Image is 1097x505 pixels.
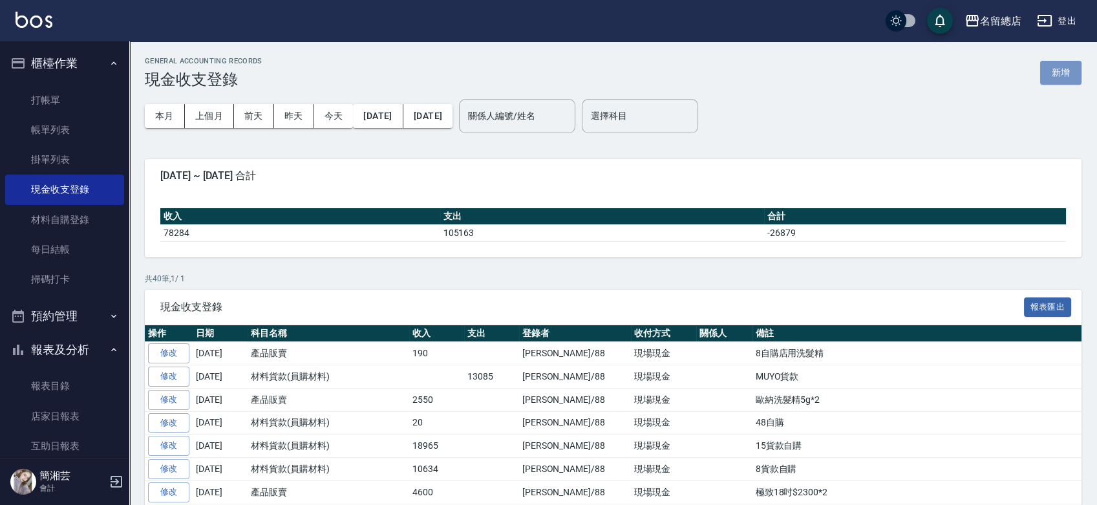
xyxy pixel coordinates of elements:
button: 櫃檯作業 [5,47,124,80]
a: 互助日報表 [5,431,124,461]
td: [PERSON_NAME]/88 [519,365,631,389]
td: 18965 [409,435,464,458]
a: 修改 [148,436,189,456]
th: 收入 [409,325,464,342]
p: 共 40 筆, 1 / 1 [145,273,1081,285]
button: 昨天 [274,104,314,128]
td: [DATE] [193,458,248,481]
td: 78284 [160,224,440,241]
td: 產品販賣 [248,342,409,365]
td: 現場現金 [631,458,696,481]
button: 上個月 [185,104,234,128]
td: 材料貨款(員購材料) [248,458,409,481]
button: [DATE] [353,104,403,128]
td: 材料貨款(員購材料) [248,411,409,435]
td: 8貨款自購 [752,458,1081,481]
td: [PERSON_NAME]/88 [519,458,631,481]
th: 支出 [464,325,519,342]
td: MUYO貨款 [752,365,1081,389]
td: [DATE] [193,388,248,411]
th: 日期 [193,325,248,342]
h3: 現金收支登錄 [145,70,262,89]
th: 備註 [752,325,1081,342]
span: 現金收支登錄 [160,301,1024,314]
td: 現場現金 [631,435,696,458]
button: 報表及分析 [5,333,124,367]
th: 操作 [145,325,193,342]
td: 現場現金 [631,342,696,365]
td: 極致18吋$2300*2 [752,480,1081,504]
td: 現場現金 [631,480,696,504]
th: 關係人 [696,325,752,342]
a: 報表匯出 [1024,300,1072,312]
th: 登錄者 [519,325,631,342]
button: 本月 [145,104,185,128]
button: 預約管理 [5,299,124,333]
td: 產品販賣 [248,480,409,504]
a: 每日結帳 [5,235,124,264]
a: 修改 [148,459,189,479]
td: 現場現金 [631,365,696,389]
a: 帳單列表 [5,115,124,145]
a: 報表目錄 [5,371,124,401]
a: 修改 [148,413,189,433]
a: 修改 [148,367,189,387]
th: 合計 [764,208,1066,225]
td: [PERSON_NAME]/88 [519,435,631,458]
td: [PERSON_NAME]/88 [519,342,631,365]
td: 10634 [409,458,464,481]
div: 名留總店 [980,13,1021,29]
td: 2550 [409,388,464,411]
a: 修改 [148,482,189,502]
td: 材料貨款(員購材料) [248,435,409,458]
button: 登出 [1032,9,1081,33]
td: [DATE] [193,342,248,365]
td: 105163 [440,224,765,241]
td: [PERSON_NAME]/88 [519,411,631,435]
a: 材料自購登錄 [5,205,124,235]
td: [PERSON_NAME]/88 [519,388,631,411]
a: 店家日報表 [5,402,124,431]
button: 新增 [1040,61,1081,85]
th: 收付方式 [631,325,696,342]
button: 名留總店 [959,8,1027,34]
a: 修改 [148,343,189,363]
td: 15貨款自購 [752,435,1081,458]
th: 收入 [160,208,440,225]
th: 支出 [440,208,765,225]
td: -26879 [764,224,1066,241]
h2: GENERAL ACCOUNTING RECORDS [145,57,262,65]
a: 掛單列表 [5,145,124,175]
td: 20 [409,411,464,435]
td: [DATE] [193,411,248,435]
td: 4600 [409,480,464,504]
img: Person [10,469,36,495]
td: 8自購店用洗髮精 [752,342,1081,365]
td: 48自購 [752,411,1081,435]
a: 掃碼打卡 [5,264,124,294]
th: 科目名稱 [248,325,409,342]
td: 材料貨款(員購材料) [248,365,409,389]
td: 產品販賣 [248,388,409,411]
td: [DATE] [193,365,248,389]
button: 今天 [314,104,354,128]
a: 現金收支登錄 [5,175,124,204]
td: 190 [409,342,464,365]
td: [DATE] [193,480,248,504]
td: 歐納洗髮精5g*2 [752,388,1081,411]
a: 新增 [1040,66,1081,78]
h5: 簡湘芸 [39,469,105,482]
button: [DATE] [403,104,453,128]
td: [PERSON_NAME]/88 [519,480,631,504]
td: [DATE] [193,435,248,458]
a: 修改 [148,390,189,410]
span: [DATE] ~ [DATE] 合計 [160,169,1066,182]
a: 打帳單 [5,85,124,115]
img: Logo [16,12,52,28]
p: 會計 [39,482,105,494]
td: 現場現金 [631,411,696,435]
td: 13085 [464,365,519,389]
td: 現場現金 [631,388,696,411]
button: save [927,8,953,34]
button: 報表匯出 [1024,297,1072,317]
